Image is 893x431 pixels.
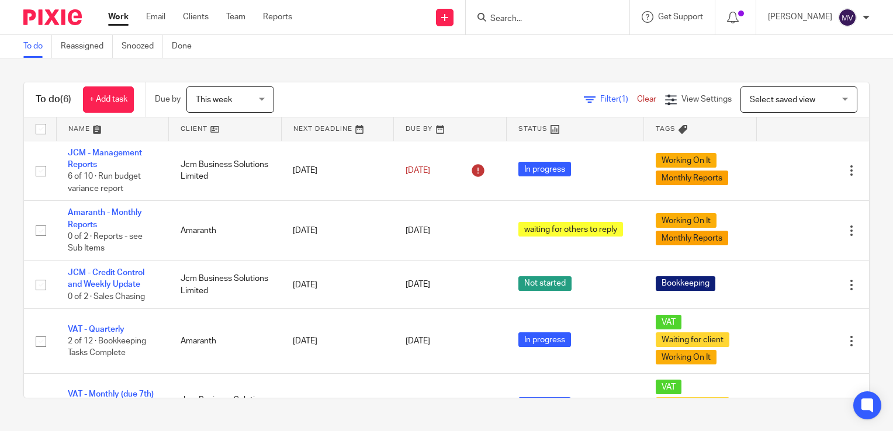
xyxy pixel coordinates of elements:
[36,93,71,106] h1: To do
[406,281,430,289] span: [DATE]
[656,153,717,168] span: Working On It
[183,11,209,23] a: Clients
[750,96,815,104] span: Select saved view
[656,171,728,185] span: Monthly Reports
[768,11,832,23] p: [PERSON_NAME]
[637,95,656,103] a: Clear
[518,222,623,237] span: waiting for others to reply
[169,201,282,261] td: Amaranth
[656,380,681,394] span: VAT
[60,95,71,104] span: (6)
[619,95,628,103] span: (1)
[68,269,144,289] a: JCM - Credit Control and Weekly Update
[656,397,729,412] span: Waiting for client
[68,337,146,357] span: 2 of 12 · Bookkeeping Tasks Complete
[23,35,52,58] a: To do
[68,149,142,169] a: JCM - Management Reports
[61,35,113,58] a: Reassigned
[68,293,145,301] span: 0 of 2 · Sales Chasing
[169,261,282,309] td: Jcm Business Solutions Limited
[489,14,594,25] input: Search
[656,231,728,245] span: Monthly Reports
[518,276,572,291] span: Not started
[108,11,129,23] a: Work
[226,11,245,23] a: Team
[281,309,394,374] td: [DATE]
[68,172,141,193] span: 6 of 10 · Run budget variance report
[196,96,232,104] span: This week
[281,201,394,261] td: [DATE]
[656,315,681,329] span: VAT
[68,208,142,228] a: Amaranth - Monthly Reports
[681,95,732,103] span: View Settings
[838,8,857,27] img: svg%3E
[172,35,200,58] a: Done
[656,332,729,347] span: Waiting for client
[406,227,430,235] span: [DATE]
[83,86,134,113] a: + Add task
[406,166,430,175] span: [DATE]
[656,276,715,291] span: Bookkeeping
[281,261,394,309] td: [DATE]
[23,9,82,25] img: Pixie
[169,141,282,201] td: Jcm Business Solutions Limited
[518,162,571,176] span: In progress
[169,309,282,374] td: Amaranth
[600,95,637,103] span: Filter
[656,350,717,364] span: Working On It
[155,93,181,105] p: Due by
[518,397,571,412] span: In progress
[406,337,430,345] span: [DATE]
[122,35,163,58] a: Snoozed
[263,11,292,23] a: Reports
[281,141,394,201] td: [DATE]
[68,390,154,398] a: VAT - Monthly (due 7th)
[658,13,703,21] span: Get Support
[68,232,143,253] span: 0 of 2 · Reports - see Sub Items
[656,213,717,228] span: Working On It
[656,126,676,132] span: Tags
[518,332,571,347] span: In progress
[146,11,165,23] a: Email
[68,325,124,333] a: VAT - Quarterly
